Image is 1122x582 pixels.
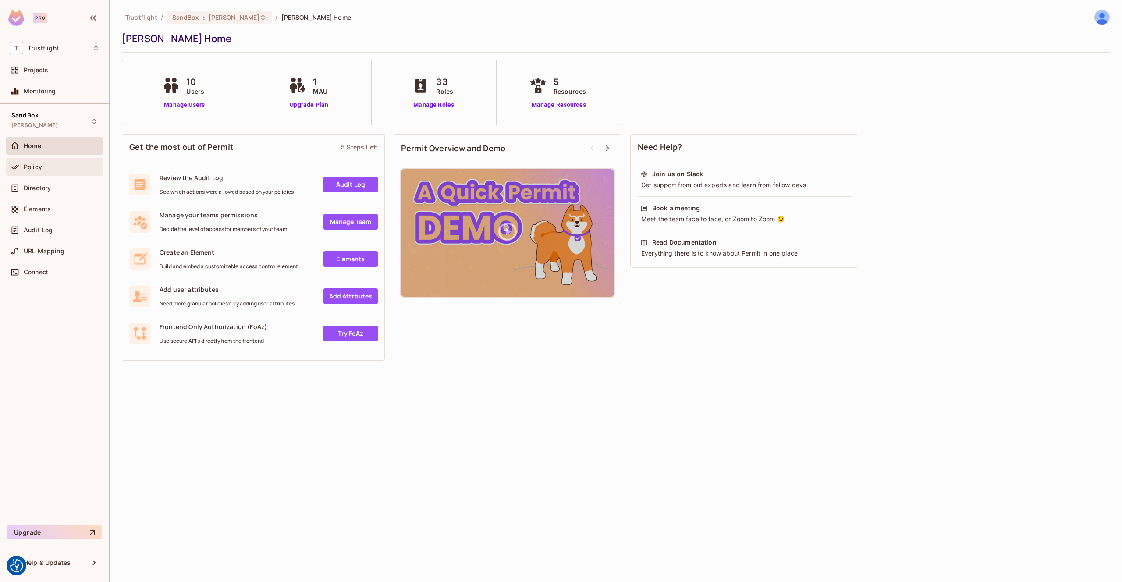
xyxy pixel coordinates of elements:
span: Workspace: Trustflight [28,45,59,52]
a: Try FoAz [323,326,378,341]
span: [PERSON_NAME] [11,122,58,129]
div: Join us on Slack [652,170,703,178]
span: Review the Audit Log [160,174,294,182]
span: Resources [554,87,586,96]
a: Manage Roles [410,100,458,110]
span: Build and embed a customizable access control element [160,263,298,270]
li: / [275,13,277,21]
span: Frontend Only Authorization (FoAz) [160,323,267,331]
a: Add Attrbutes [323,288,378,304]
span: T [10,42,23,54]
span: 10 [186,75,204,89]
span: Home [24,142,42,149]
li: / [161,13,163,21]
span: SandBox [172,13,199,21]
button: Upgrade [7,525,102,539]
span: Audit Log [24,227,53,234]
div: [PERSON_NAME] Home [122,32,1105,45]
img: Revisit consent button [10,559,23,572]
a: Audit Log [323,177,378,192]
span: Need more granular policies? Try adding user attributes [160,300,295,307]
a: Upgrade Plan [287,100,332,110]
span: Need Help? [638,142,682,153]
span: the active workspace [125,13,157,21]
span: Manage your teams permissions [160,211,287,219]
span: Directory [24,185,51,192]
span: 5 [554,75,586,89]
span: Help & Updates [24,559,71,566]
span: Use secure API's directly from the frontend [160,337,267,344]
div: Meet the team face to face, or Zoom to Zoom 😉 [640,215,848,224]
span: Decide the level of access for members of your team [160,226,287,233]
span: Permit Overview and Demo [401,143,506,154]
div: Get support from out experts and learn from fellow devs [640,181,848,189]
span: Get the most out of Permit [129,142,234,153]
div: Everything there is to know about Permit in one place [640,249,848,258]
a: Elements [323,251,378,267]
span: Policy [24,163,42,170]
span: Users [186,87,204,96]
span: 33 [436,75,453,89]
span: SandBox [11,112,39,119]
span: 1 [313,75,327,89]
span: MAU [313,87,327,96]
a: Manage Users [160,100,209,110]
span: Add user attributes [160,285,295,294]
div: 5 Steps Left [341,143,377,151]
a: Manage Resources [527,100,590,110]
span: [PERSON_NAME] Home [281,13,351,21]
span: Roles [436,87,453,96]
div: Book a meeting [652,204,700,213]
div: Pro [33,13,47,23]
span: See which actions were allowed based on your policies [160,188,294,195]
span: : [202,14,206,21]
img: James Duncan [1095,10,1109,25]
span: Elements [24,206,51,213]
span: [PERSON_NAME] [209,13,260,21]
span: Projects [24,67,48,74]
div: Read Documentation [652,238,717,247]
span: Create an Element [160,248,298,256]
a: Manage Team [323,214,378,230]
button: Consent Preferences [10,559,23,572]
span: Connect [24,269,48,276]
span: URL Mapping [24,248,64,255]
img: SReyMgAAAABJRU5ErkJggg== [8,10,24,26]
span: Monitoring [24,88,56,95]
